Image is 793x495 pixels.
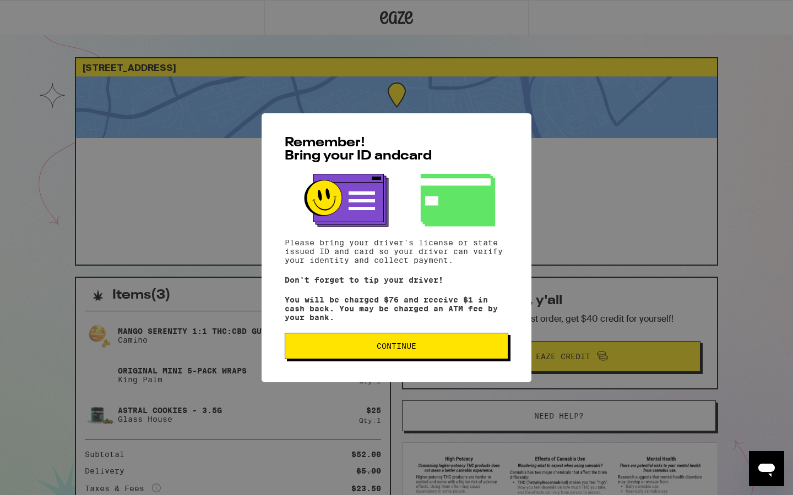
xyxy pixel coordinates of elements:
[285,238,508,265] p: Please bring your driver's license or state issued ID and card so your driver can verify your ide...
[377,342,416,350] span: Continue
[285,136,432,163] span: Remember! Bring your ID and card
[285,333,508,359] button: Continue
[285,295,508,322] p: You will be charged $76 and receive $1 in cash back. You may be charged an ATM fee by your bank.
[749,451,784,486] iframe: Button to launch messaging window, conversation in progress
[285,276,508,284] p: Don't forget to tip your driver!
